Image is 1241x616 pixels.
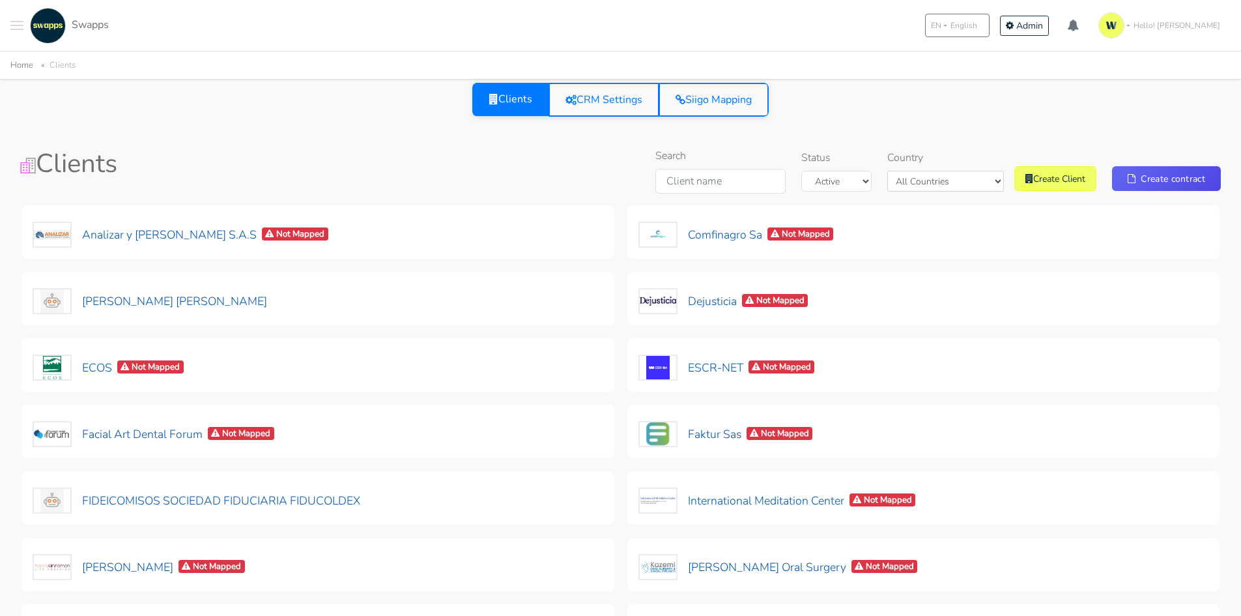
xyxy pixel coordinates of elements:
button: International Meditation CenterNot Mapped [638,487,917,514]
a: Admin [1000,16,1049,36]
button: FIDEICOMISOS SOCIEDAD FIDUCIARIA FIDUCOLDEX [32,487,361,514]
span: Not Mapped [117,360,184,374]
img: Facial Art Dental Forum [33,421,72,447]
span: Swapps [72,18,109,32]
span: Not Mapped [178,560,245,574]
span: Not Mapped [208,427,274,441]
span: Not Mapped [749,360,815,374]
span: Not Mapped [262,227,328,241]
img: swapps-linkedin-v2.jpg [30,8,66,44]
span: Not Mapped [767,227,834,241]
button: Faktur SasNot Mapped [638,420,814,448]
a: Create contract [1112,166,1221,191]
label: Status [801,150,831,166]
span: Not Mapped [851,560,918,574]
img: Dejusticia [638,288,678,314]
span: Not Mapped [747,427,813,441]
button: ECOSNot Mapped [32,354,184,381]
img: FIDEICOMISOS SOCIEDAD FIDUCIARIA FIDUCOLDEX [33,488,72,514]
img: ECOS [33,355,72,381]
a: Siigo Mapping [659,83,769,117]
img: Kathy Jalali [33,554,72,580]
input: Client name [655,169,786,194]
button: [PERSON_NAME]Not Mapped [32,553,246,581]
a: Clients [472,82,549,116]
a: Hello! [PERSON_NAME] [1093,7,1231,44]
img: Faktur Sas [638,421,678,447]
button: [PERSON_NAME] [PERSON_NAME] [32,287,268,315]
img: Kazemi Oral Surgery [638,554,678,580]
a: Home [10,59,33,71]
img: isotipo-3-3e143c57.png [1098,12,1124,38]
span: Admin [1016,20,1043,32]
img: Clients Icon [20,158,36,173]
img: David Guillermo Chaparro Moya [33,288,72,314]
button: [PERSON_NAME] Oral SurgeryNot Mapped [638,553,919,581]
span: Not Mapped [742,294,808,308]
a: Create Client [1014,166,1096,191]
div: View selector [472,83,769,117]
button: ESCR-NETNot Mapped [638,354,816,381]
button: Facial Art Dental ForumNot Mapped [32,420,275,448]
button: ENEnglish [925,14,990,37]
span: Hello! [PERSON_NAME] [1134,20,1220,31]
img: ESCR-NET [638,355,678,381]
img: Analizar y Lombana S.A.S [33,222,72,248]
label: Search [655,148,686,164]
li: Clients [36,58,76,73]
label: Country [887,150,923,166]
a: CRM Settings [549,83,659,117]
button: Analizar y [PERSON_NAME] S.A.SNot Mapped [32,221,329,248]
img: Comfinagro Sa [638,222,678,248]
button: DejusticiaNot Mapped [638,287,809,315]
button: Comfinagro SaNot Mapped [638,221,834,248]
h1: Clients [20,148,407,179]
img: International Meditation Center [638,488,678,514]
span: English [950,20,977,31]
a: Swapps [27,8,109,44]
span: Not Mapped [849,493,916,507]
